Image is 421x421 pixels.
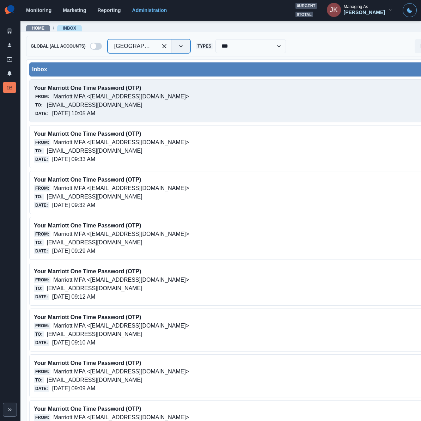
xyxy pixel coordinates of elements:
span: 0 total [295,12,313,18]
a: Inbox [3,82,16,93]
p: [DATE] 09:32 AM [52,201,95,209]
p: [DATE] 09:12 AM [52,293,95,301]
span: To: [34,148,44,154]
a: Reporting [97,7,121,13]
span: From: [34,139,50,146]
p: Marriott MFA <[EMAIL_ADDRESS][DOMAIN_NAME]> [53,367,189,376]
span: Date: [34,340,49,346]
a: Monitoring [26,7,51,13]
p: Your Marriott One Time Password (OTP) [34,130,364,138]
p: [DATE] 09:33 AM [52,155,95,164]
p: Marriott MFA <[EMAIL_ADDRESS][DOMAIN_NAME]> [53,92,189,101]
a: Home [32,26,44,31]
button: Toggle Mode [403,3,417,17]
span: From: [34,414,50,421]
p: Your Marriott One Time Password (OTP) [34,405,364,413]
p: Your Marriott One Time Password (OTP) [34,359,364,367]
span: To: [34,285,44,292]
p: [EMAIL_ADDRESS][DOMAIN_NAME] [47,330,142,338]
span: To: [34,102,44,108]
a: Draft Posts [3,54,16,65]
p: [DATE] 09:29 AM [52,247,95,255]
a: Clients [3,25,16,37]
p: [DATE] 10:05 AM [52,109,95,118]
p: Your Marriott One Time Password (OTP) [34,267,364,276]
p: Marriott MFA <[EMAIL_ADDRESS][DOMAIN_NAME]> [53,230,189,238]
span: To: [34,239,44,246]
span: From: [34,368,50,375]
span: From: [34,93,50,100]
p: [EMAIL_ADDRESS][DOMAIN_NAME] [47,101,142,109]
p: Marriott MFA <[EMAIL_ADDRESS][DOMAIN_NAME]> [53,138,189,147]
span: Types [196,43,213,49]
span: Date: [34,110,49,117]
span: Date: [34,294,49,300]
p: Your Marriott One Time Password (OTP) [34,176,364,184]
span: 0 urgent [295,3,317,9]
p: Marriott MFA <[EMAIL_ADDRESS][DOMAIN_NAME]> [53,276,189,284]
span: Global (All Accounts) [29,43,87,49]
button: Expand [3,403,17,417]
span: / [53,24,54,32]
p: Your Marriott One Time Password (OTP) [34,221,364,230]
span: Date: [34,156,49,163]
p: [EMAIL_ADDRESS][DOMAIN_NAME] [47,284,142,293]
span: Date: [34,385,49,392]
span: From: [34,185,50,191]
span: To: [34,377,44,383]
nav: breadcrumb [26,24,82,32]
p: [EMAIL_ADDRESS][DOMAIN_NAME] [47,147,142,155]
p: [DATE] 09:10 AM [52,338,95,347]
span: To: [34,331,44,337]
div: [PERSON_NAME] [344,10,385,16]
p: Your Marriott One Time Password (OTP) [34,313,364,322]
span: From: [34,231,50,237]
span: To: [34,194,44,200]
p: Your Marriott One Time Password (OTP) [34,84,364,92]
p: Marriott MFA <[EMAIL_ADDRESS][DOMAIN_NAME]> [53,322,189,330]
span: Date: [34,202,49,208]
p: [EMAIL_ADDRESS][DOMAIN_NAME] [47,238,142,247]
a: Users [3,39,16,51]
button: Managing As[PERSON_NAME] [321,3,398,17]
p: [EMAIL_ADDRESS][DOMAIN_NAME] [47,376,142,384]
p: [EMAIL_ADDRESS][DOMAIN_NAME] [47,193,142,201]
div: Clear selected options [159,41,170,52]
a: Marketing [63,7,86,13]
span: From: [34,323,50,329]
span: From: [34,277,50,283]
a: Inbox [63,26,76,31]
a: Notifications [3,68,16,79]
div: Managing As [344,4,368,9]
div: Jon Kratz [330,1,337,18]
span: Date: [34,248,49,254]
p: Marriott MFA <[EMAIL_ADDRESS][DOMAIN_NAME]> [53,184,189,193]
p: [DATE] 09:09 AM [52,384,95,393]
a: Administration [132,7,167,13]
